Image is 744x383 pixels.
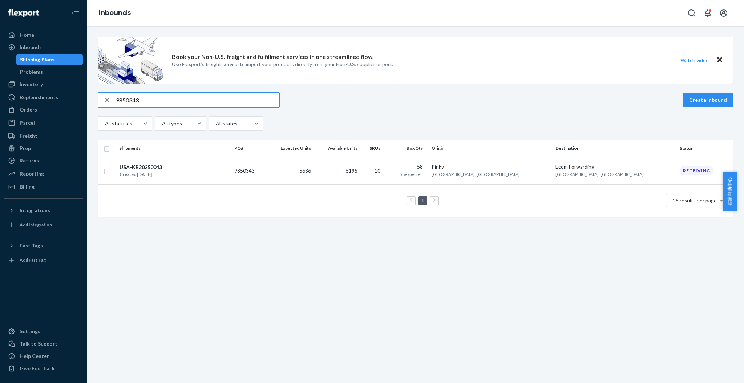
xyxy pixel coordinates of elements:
div: Add Integration [20,222,52,228]
th: Expected Units [266,140,314,157]
button: Give Feedback [4,363,83,374]
a: Add Fast Tag [4,254,83,266]
div: Ecom Forwarding [555,163,674,170]
div: USA-KR20250043 [120,164,162,171]
div: Reporting [20,170,44,177]
span: 10 [375,168,380,174]
th: Origin [429,140,553,157]
a: Returns [4,155,83,166]
a: Inbounds [99,9,131,17]
input: Search inbounds by name, destination, msku... [116,93,279,107]
span: [GEOGRAPHIC_DATA], [GEOGRAPHIC_DATA] [432,172,520,177]
span: 58 expected [400,172,423,177]
div: Replenishments [20,94,58,101]
div: Add Fast Tag [20,257,46,263]
div: Talk to Support [20,340,57,347]
button: Integrations [4,205,83,216]
input: All statuses [104,120,105,127]
div: Integrations [20,207,50,214]
div: 58 [389,163,422,170]
button: Open Search Box [684,6,699,20]
td: 9850343 [231,157,266,184]
div: Orders [20,106,37,113]
a: Problems [16,66,83,78]
button: Create inbound [683,93,733,107]
a: Prep [4,142,83,154]
th: SKUs [360,140,386,157]
div: Created [DATE] [120,171,162,178]
div: Inbounds [20,44,42,51]
span: 5195 [346,168,357,174]
button: Close [715,55,724,65]
div: Give Feedback [20,365,55,372]
div: Inventory [20,81,43,88]
button: Watch video [676,55,713,65]
input: All types [161,120,162,127]
a: Add Integration [4,219,83,231]
div: Returns [20,157,39,164]
div: Fast Tags [20,242,43,249]
div: Parcel [20,119,35,126]
ol: breadcrumbs [93,3,137,24]
button: Open notifications [700,6,715,20]
div: Help Center [20,352,49,360]
p: Use Flexport’s freight service to import your products directly from your Non-U.S. supplier or port. [172,61,393,68]
button: Close Navigation [68,6,83,20]
th: Status [677,140,733,157]
th: PO# [231,140,266,157]
button: Open account menu [716,6,731,20]
a: Talk to Support [4,338,83,350]
a: Help Center [4,350,83,362]
a: Inventory [4,78,83,90]
span: 5636 [299,168,311,174]
div: Home [20,31,34,39]
span: 25 results per page [673,197,717,203]
th: Box Qty [386,140,428,157]
a: Replenishments [4,92,83,103]
div: Problems [20,68,43,76]
div: Shipping Plans [20,56,54,63]
a: Billing [4,181,83,193]
div: Receiving [680,166,713,175]
a: Freight [4,130,83,142]
a: Parcel [4,117,83,129]
p: Book your Non-U.S. freight and fulfillment services in one streamlined flow. [172,53,374,61]
th: Shipments [116,140,231,157]
th: Destination [553,140,677,157]
input: All states [215,120,216,127]
button: Fast Tags [4,240,83,251]
img: Flexport logo [8,9,39,17]
div: Settings [20,328,40,335]
div: Billing [20,183,35,190]
a: Shipping Plans [16,54,83,65]
a: Inbounds [4,41,83,53]
div: Freight [20,132,37,140]
a: Settings [4,326,83,337]
a: Page 1 is your current page [420,197,426,203]
div: Prep [20,145,31,152]
div: Pinky [432,163,550,170]
a: Home [4,29,83,41]
a: Orders [4,104,83,116]
button: 卖家帮助中心 [723,172,737,211]
th: Available Units [314,140,360,157]
a: Reporting [4,168,83,180]
span: [GEOGRAPHIC_DATA], [GEOGRAPHIC_DATA] [555,172,644,177]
